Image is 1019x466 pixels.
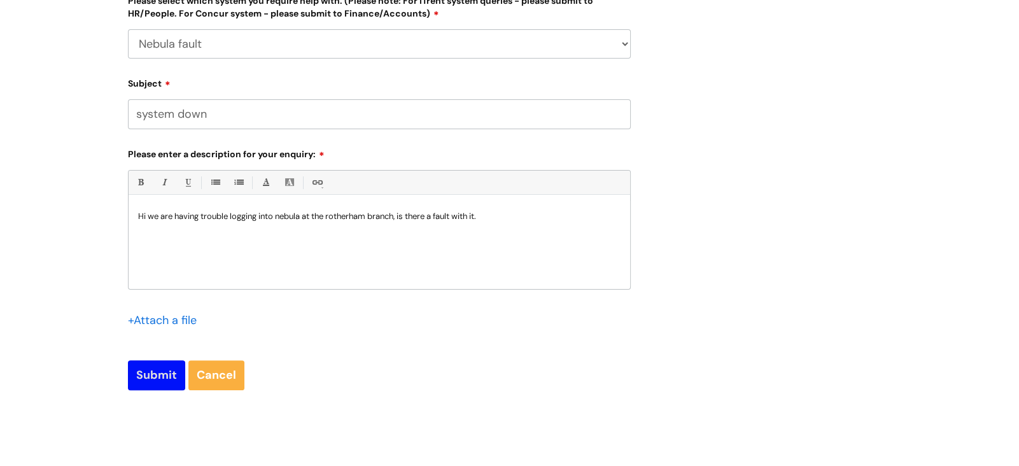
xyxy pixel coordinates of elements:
div: Attach a file [128,310,204,330]
a: Italic (Ctrl-I) [156,174,172,190]
input: Submit [128,360,185,390]
a: Back Color [281,174,297,190]
a: Bold (Ctrl-B) [132,174,148,190]
a: Font Color [258,174,274,190]
a: Cancel [188,360,244,390]
a: Underline(Ctrl-U) [179,174,195,190]
label: Subject [128,74,631,89]
label: Please enter a description for your enquiry: [128,145,631,160]
a: Link [309,174,325,190]
a: 1. Ordered List (Ctrl-Shift-8) [230,174,246,190]
a: • Unordered List (Ctrl-Shift-7) [207,174,223,190]
p: Hi we are having trouble logging into nebula at the rotherham branch, is there a fault with it. [138,211,621,222]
